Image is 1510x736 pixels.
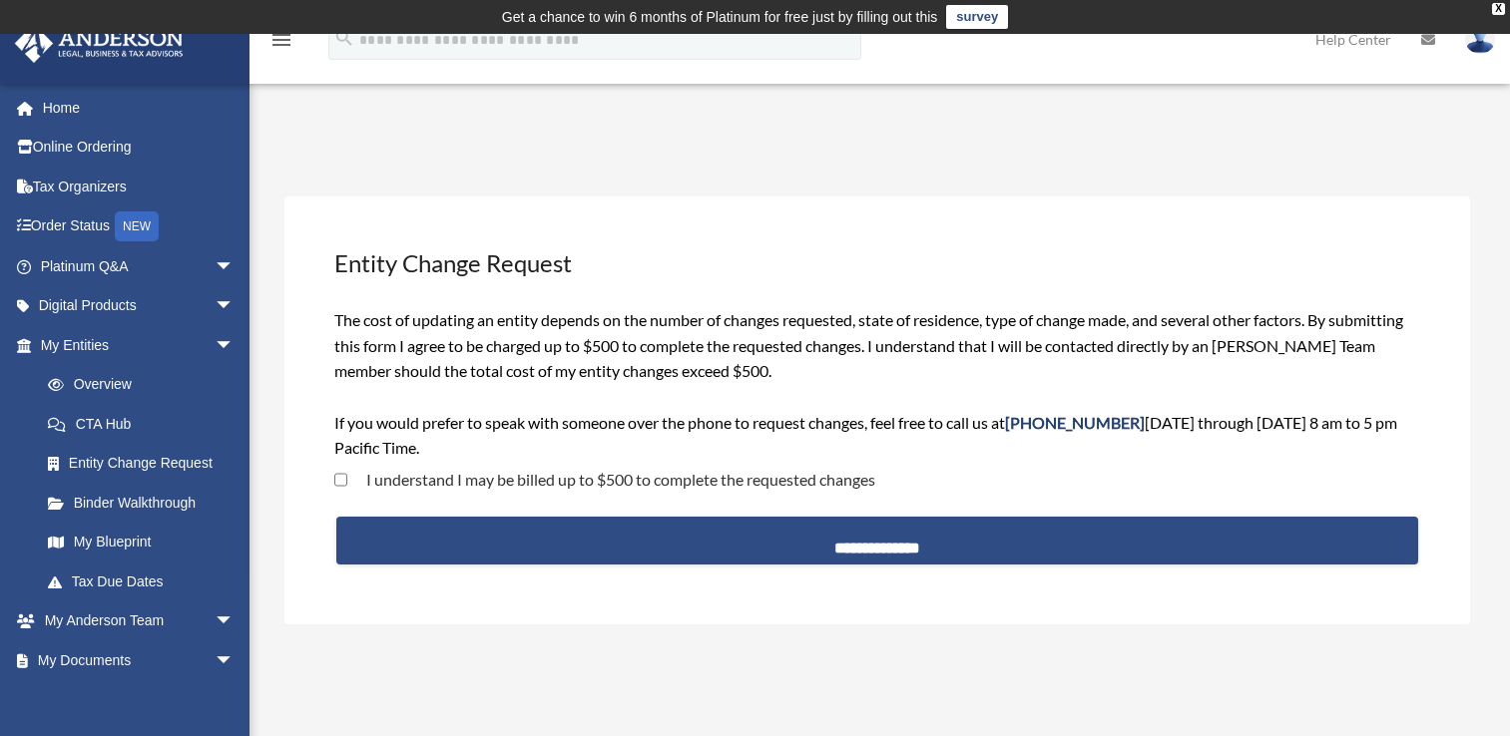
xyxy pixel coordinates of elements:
i: search [333,27,355,49]
div: close [1492,3,1505,15]
img: Anderson Advisors Platinum Portal [9,24,190,63]
span: arrow_drop_down [215,640,254,681]
div: Get a chance to win 6 months of Platinum for free just by filling out this [502,5,938,29]
span: arrow_drop_down [215,325,254,366]
i: menu [269,28,293,52]
span: [PHONE_NUMBER] [1005,413,1145,432]
a: CTA Hub [28,404,264,444]
a: Overview [28,365,264,405]
a: My Anderson Teamarrow_drop_down [14,601,264,641]
a: My Blueprint [28,523,264,562]
a: Order StatusNEW [14,206,264,247]
a: menu [269,35,293,52]
a: Online Ordering [14,128,264,168]
span: arrow_drop_down [215,246,254,287]
a: Entity Change Request [28,444,254,484]
div: NEW [115,211,159,241]
a: My Entitiesarrow_drop_down [14,325,264,365]
img: User Pic [1465,25,1495,54]
span: arrow_drop_down [215,601,254,642]
a: Digital Productsarrow_drop_down [14,286,264,326]
a: My Documentsarrow_drop_down [14,640,264,680]
a: Tax Organizers [14,167,264,206]
a: survey [946,5,1008,29]
a: Binder Walkthrough [28,483,264,523]
a: Tax Due Dates [28,561,264,601]
h3: Entity Change Request [332,244,1423,282]
a: Home [14,88,264,128]
label: I understand I may be billed up to $500 to complete the requested changes [347,472,875,488]
a: Platinum Q&Aarrow_drop_down [14,246,264,286]
span: The cost of updating an entity depends on the number of changes requested, state of residence, ty... [334,310,1403,457]
span: arrow_drop_down [215,286,254,327]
